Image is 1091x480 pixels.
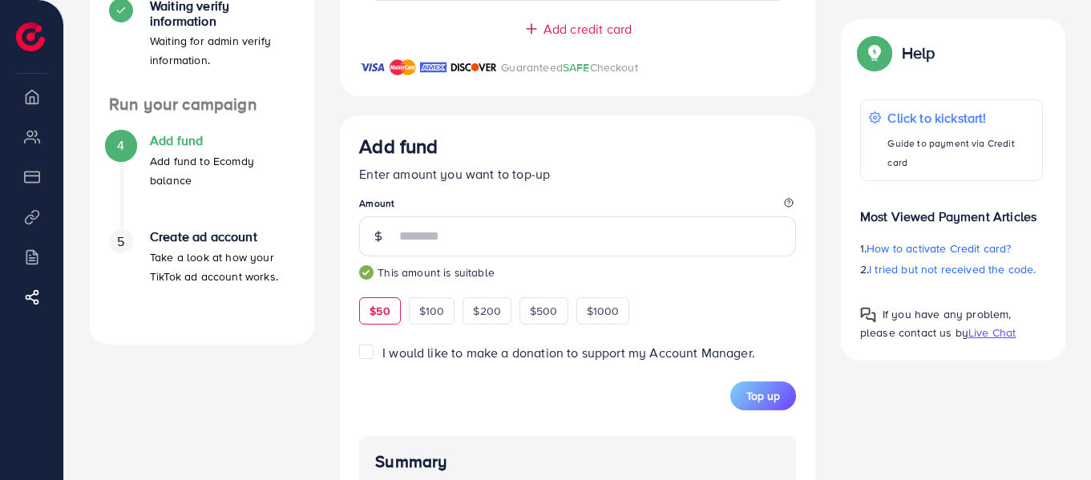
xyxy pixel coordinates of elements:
[90,95,314,115] h4: Run your campaign
[90,229,314,325] li: Create ad account
[860,38,889,67] img: Popup guide
[359,135,438,158] h3: Add fund
[150,229,295,244] h4: Create ad account
[1023,408,1079,468] iframe: Chat
[530,303,558,319] span: $500
[746,388,780,404] span: Top up
[150,31,295,70] p: Waiting for admin verify information.
[473,303,501,319] span: $200
[543,20,632,38] span: Add credit card
[902,43,935,63] p: Help
[359,265,374,280] img: guide
[869,261,1036,277] span: I tried but not received the code.
[730,381,796,410] button: Top up
[370,303,390,319] span: $50
[150,133,295,148] h4: Add fund
[150,248,295,286] p: Take a look at how your TikTok ad account works.
[968,325,1016,341] span: Live Chat
[887,108,1034,127] p: Click to kickstart!
[375,452,780,472] h4: Summary
[420,58,447,77] img: brand
[860,307,876,323] img: Popup guide
[587,303,620,319] span: $1000
[150,151,295,190] p: Add fund to Ecomdy balance
[359,164,796,184] p: Enter amount you want to top-up
[419,303,445,319] span: $100
[90,133,314,229] li: Add fund
[117,232,124,251] span: 5
[359,264,796,280] small: This amount is suitable
[867,240,1011,256] span: How to activate Credit card?
[117,136,124,155] span: 4
[887,134,1034,172] p: Guide to payment via Credit card
[860,239,1043,258] p: 1.
[359,196,796,216] legend: Amount
[563,59,590,75] span: SAFE
[860,194,1043,226] p: Most Viewed Payment Articles
[382,344,755,361] span: I would like to make a donation to support my Account Manager.
[16,22,45,51] img: logo
[359,58,386,77] img: brand
[860,260,1043,279] p: 2.
[501,58,638,77] p: Guaranteed Checkout
[860,306,1012,341] span: If you have any problem, please contact us by
[390,58,416,77] img: brand
[451,58,497,77] img: brand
